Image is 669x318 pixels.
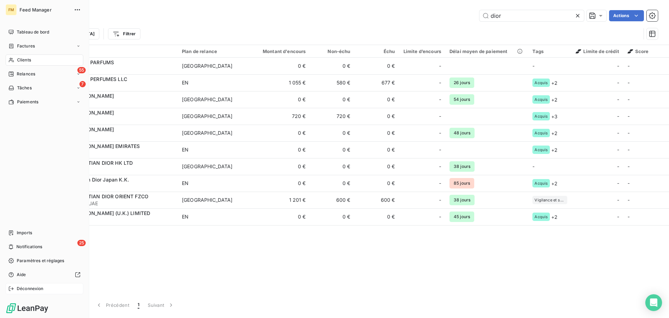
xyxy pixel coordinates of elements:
[628,214,630,220] span: -
[617,163,619,170] span: -
[617,113,619,120] span: -
[182,146,189,153] div: EN
[48,160,133,166] span: PARFUMS CHRISTIAN DIOR HK LTD
[355,192,399,208] td: 600 €
[439,62,441,69] span: -
[91,298,133,312] button: Précédent
[182,213,189,220] div: EN
[551,113,557,120] span: + 3
[16,244,42,250] span: Notifications
[355,208,399,225] td: 0 €
[48,193,148,199] span: PARFUMS CHRISTIAN DIOR ORIENT FZCO
[250,175,310,192] td: 0 €
[439,146,441,153] span: -
[310,192,355,208] td: 600 €
[439,113,441,120] span: -
[17,258,64,264] span: Paramètres et réglages
[250,74,310,91] td: 1 055 €
[182,163,233,170] div: [GEOGRAPHIC_DATA]
[439,213,441,220] span: -
[532,49,567,54] div: Tags
[645,294,662,311] div: Open Intercom Messenger
[182,79,189,86] div: EN
[617,146,619,153] span: -
[48,150,174,157] span: 1PCDORIENT
[617,79,619,86] span: -
[182,49,246,54] div: Plan de relance
[250,125,310,141] td: 0 €
[6,303,49,314] img: Logo LeanPay
[439,130,441,136] span: -
[79,81,86,87] span: 7
[535,148,548,152] span: Acquis
[17,286,44,292] span: Déconnexion
[617,213,619,220] span: -
[310,91,355,108] td: 0 €
[182,197,233,204] div: [GEOGRAPHIC_DATA]
[439,180,441,187] span: -
[250,192,310,208] td: 1 201 €
[449,212,474,222] span: 45 jours
[551,96,557,103] span: + 2
[551,180,557,187] span: + 2
[182,96,233,103] div: [GEOGRAPHIC_DATA]
[310,74,355,91] td: 580 €
[609,10,644,21] button: Actions
[133,298,144,312] button: 1
[439,79,441,86] span: -
[628,80,630,86] span: -
[359,49,395,54] div: Échu
[479,10,584,21] input: Rechercher
[48,200,174,207] span: 1GIVENCHYPERFUAE
[355,108,399,125] td: 0 €
[48,66,174,73] span: 1PCDCATK
[48,83,174,90] span: 1CDP
[310,208,355,225] td: 0 €
[250,108,310,125] td: 720 €
[77,240,86,246] span: 25
[355,91,399,108] td: 0 €
[48,167,174,173] span: 1PCDHK
[250,141,310,158] td: 0 €
[617,130,619,136] span: -
[48,210,150,216] span: PARFUMS [PERSON_NAME] (U.K.) LIMITED
[628,113,630,119] span: -
[314,49,351,54] div: Non-échu
[535,97,548,102] span: Acquis
[628,130,630,136] span: -
[48,133,174,140] span: 1PCDCA
[403,49,441,54] div: Limite d’encours
[449,94,474,105] span: 54 jours
[355,158,399,175] td: 0 €
[628,49,649,54] span: Score
[617,180,619,187] span: -
[310,58,355,74] td: 0 €
[617,197,619,204] span: -
[6,4,17,15] div: FM
[77,67,86,73] span: 55
[532,63,535,69] span: -
[250,91,310,108] td: 0 €
[310,158,355,175] td: 0 €
[17,272,26,278] span: Aide
[449,178,474,188] span: 85 jours
[17,85,32,91] span: Tâches
[355,141,399,158] td: 0 €
[250,208,310,225] td: 0 €
[628,96,630,102] span: -
[48,99,174,106] span: 1PCD
[551,130,557,137] span: + 2
[551,146,557,154] span: + 2
[182,130,233,136] div: [GEOGRAPHIC_DATA]
[535,114,548,118] span: Acquis
[535,81,548,85] span: Acquis
[532,163,535,169] span: -
[439,163,441,170] span: -
[535,215,548,219] span: Acquis
[250,58,310,74] td: 0 €
[48,217,174,224] span: 1PCDUK
[310,175,355,192] td: 0 €
[182,180,189,187] div: EN
[182,62,233,69] div: [GEOGRAPHIC_DATA]
[628,147,630,153] span: -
